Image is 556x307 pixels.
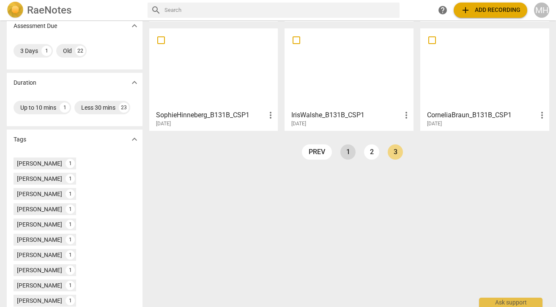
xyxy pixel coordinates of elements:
span: add [460,5,471,15]
button: Show more [128,19,141,32]
div: 1 [66,174,75,183]
div: 1 [66,250,75,260]
div: 1 [66,266,75,275]
button: Show more [128,133,141,146]
div: [PERSON_NAME] [17,281,62,290]
a: Page 3 is your current page [388,144,403,160]
div: Up to 10 mins [20,103,56,112]
span: more_vert [401,110,411,120]
h3: CorneliaBraun_B131B_CSP1 [427,110,537,120]
button: Upload [454,3,527,18]
a: IrisWalshe_B131B_CSP1[DATE] [288,31,411,127]
div: [PERSON_NAME] [17,296,62,305]
span: Add recording [460,5,520,15]
div: [PERSON_NAME] [17,220,62,229]
span: help [438,5,448,15]
button: Show more [128,76,141,89]
p: Duration [14,78,36,87]
h2: RaeNotes [27,4,71,16]
div: [PERSON_NAME] [17,235,62,244]
div: 1 [66,296,75,305]
span: expand_more [129,77,140,88]
span: search [151,5,161,15]
span: [DATE] [156,120,171,127]
a: SophieHinneberg_B131B_CSP1[DATE] [152,31,275,127]
div: 1 [66,159,75,168]
div: 1 [66,235,75,244]
span: more_vert [266,110,276,120]
p: Assessment Due [14,22,57,30]
div: Ask support [479,298,542,307]
a: LogoRaeNotes [7,2,141,19]
div: [PERSON_NAME] [17,174,62,183]
a: CorneliaBraun_B131B_CSP1[DATE] [423,31,546,127]
div: 1 [41,46,52,56]
span: expand_more [129,21,140,31]
span: [DATE] [427,120,442,127]
span: expand_more [129,134,140,144]
div: 1 [66,189,75,199]
div: 1 [66,205,75,214]
span: [DATE] [291,120,306,127]
a: Page 1 [340,144,356,160]
img: Logo [7,2,24,19]
a: prev [302,144,332,160]
div: 1 [66,281,75,290]
div: [PERSON_NAME] [17,205,62,213]
div: 1 [60,102,70,113]
div: 3 Days [20,47,38,55]
input: Search [164,3,396,17]
div: [PERSON_NAME] [17,251,62,259]
div: Old [63,47,72,55]
div: [PERSON_NAME] [17,266,62,274]
a: Help [435,3,450,18]
div: 23 [119,102,129,113]
a: Page 2 [364,144,379,160]
div: [PERSON_NAME] [17,159,62,168]
span: more_vert [537,110,547,120]
div: 22 [75,46,85,56]
div: 1 [66,220,75,229]
div: Less 30 mins [81,103,115,112]
p: Tags [14,135,26,144]
div: [PERSON_NAME] [17,190,62,198]
h3: SophieHinneberg_B131B_CSP1 [156,110,266,120]
button: MH [534,3,549,18]
h3: IrisWalshe_B131B_CSP1 [291,110,401,120]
